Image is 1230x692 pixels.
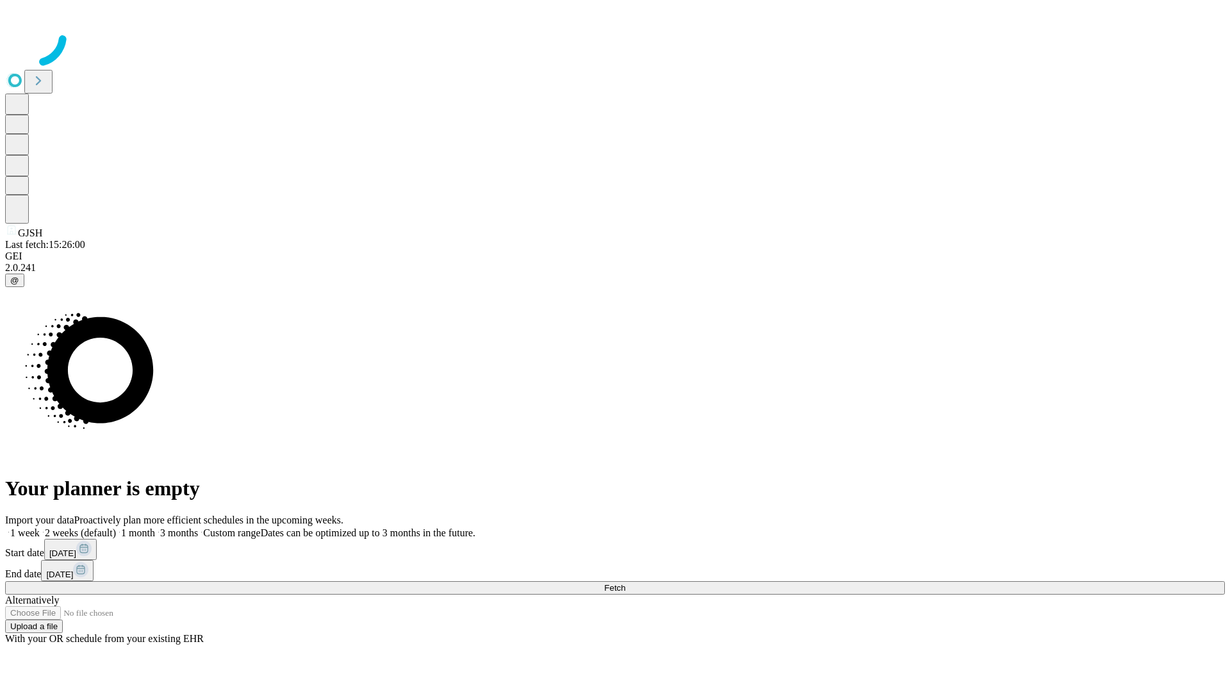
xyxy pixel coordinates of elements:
[203,527,260,538] span: Custom range
[5,262,1225,274] div: 2.0.241
[5,539,1225,560] div: Start date
[44,539,97,560] button: [DATE]
[10,527,40,538] span: 1 week
[5,620,63,633] button: Upload a file
[74,515,343,525] span: Proactively plan more efficient schedules in the upcoming weeks.
[45,527,116,538] span: 2 weeks (default)
[49,548,76,558] span: [DATE]
[261,527,475,538] span: Dates can be optimized up to 3 months in the future.
[5,274,24,287] button: @
[41,560,94,581] button: [DATE]
[5,251,1225,262] div: GEI
[160,527,198,538] span: 3 months
[5,595,59,605] span: Alternatively
[5,515,74,525] span: Import your data
[121,527,155,538] span: 1 month
[604,583,625,593] span: Fetch
[18,227,42,238] span: GJSH
[5,239,85,250] span: Last fetch: 15:26:00
[5,633,204,644] span: With your OR schedule from your existing EHR
[46,570,73,579] span: [DATE]
[5,581,1225,595] button: Fetch
[5,560,1225,581] div: End date
[10,276,19,285] span: @
[5,477,1225,500] h1: Your planner is empty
